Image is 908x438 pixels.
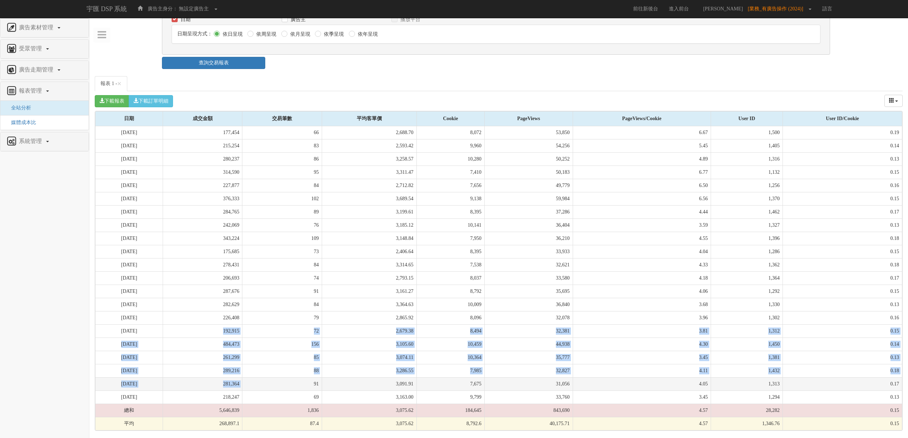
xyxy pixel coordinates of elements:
td: 1,302 [711,311,783,324]
td: 87.4 [242,417,322,430]
td: 281,364 [163,377,242,390]
span: 系統管理 [17,138,45,144]
td: 278,431 [163,258,242,271]
button: columns [884,95,903,107]
td: 8,395 [416,205,484,218]
td: 2,712.82 [322,179,416,192]
td: 3.45 [573,351,711,364]
td: 10,141 [416,218,484,232]
td: 1,292 [711,285,783,298]
td: 6.77 [573,166,711,179]
td: 0.14 [783,338,902,351]
td: 3,163.00 [322,390,416,404]
td: 1,432 [711,364,783,377]
td: 0.15 [783,166,902,179]
td: 1,396 [711,232,783,245]
div: PageViews/Cookie [573,112,711,126]
td: 7,656 [416,179,484,192]
td: 218,247 [163,390,242,404]
td: 69 [242,390,322,404]
td: [DATE] [95,218,163,232]
td: 0.15 [783,245,902,258]
td: 6.56 [573,192,711,205]
td: 2,793.15 [322,271,416,285]
td: 0.18 [783,232,902,245]
td: 54,256 [484,139,573,152]
label: 依周呈現 [255,31,276,38]
td: 3.81 [573,324,711,338]
td: 3.59 [573,218,711,232]
div: 成交金額 [163,112,242,126]
td: 3,199.61 [322,205,416,218]
td: 8,096 [416,311,484,324]
button: Close [117,80,122,88]
td: 314,590 [163,166,242,179]
td: 226,408 [163,311,242,324]
td: 33,933 [484,245,573,258]
td: 6.67 [573,126,711,139]
div: Columns [884,95,903,107]
td: 1,450 [711,338,783,351]
td: 4.18 [573,271,711,285]
td: 3,286.55 [322,364,416,377]
td: 8,792.6 [416,417,484,430]
td: 175,685 [163,245,242,258]
td: 36,210 [484,232,573,245]
td: [DATE] [95,126,163,139]
td: 79 [242,311,322,324]
td: 0.13 [783,298,902,311]
td: 3,105.60 [322,338,416,351]
td: 50,252 [484,152,573,166]
td: 0.15 [783,404,902,417]
td: [DATE] [95,139,163,152]
td: 9,138 [416,192,484,205]
td: [DATE] [95,179,163,192]
td: 177,454 [163,126,242,139]
div: PageViews [485,112,573,126]
td: 0.18 [783,258,902,271]
td: 1,370 [711,192,783,205]
td: 1,294 [711,390,783,404]
a: 系統管理 [6,136,83,147]
td: 3.96 [573,311,711,324]
td: 1,346.76 [711,417,783,430]
td: 1,362 [711,258,783,271]
td: 86 [242,152,322,166]
td: 33,760 [484,390,573,404]
td: 49,779 [484,179,573,192]
td: 8,395 [416,245,484,258]
td: 10,280 [416,152,484,166]
td: 84 [242,298,322,311]
td: [DATE] [95,245,163,258]
span: 受眾管理 [17,45,45,51]
td: 35,695 [484,285,573,298]
td: 4.55 [573,232,711,245]
td: 4.44 [573,205,711,218]
a: 全站分析 [6,105,31,110]
td: 3,185.12 [322,218,416,232]
a: 受眾管理 [6,43,83,55]
td: 1,500 [711,126,783,139]
td: 7,675 [416,377,484,390]
td: 85 [242,351,322,364]
label: 日期 [179,16,191,23]
td: 4.57 [573,417,711,430]
td: 2,679.38 [322,324,416,338]
td: 5,646,839 [163,404,242,417]
td: 4.06 [573,285,711,298]
td: 192,915 [163,324,242,338]
a: 媒體成本比 [6,120,36,125]
td: 32,827 [484,364,573,377]
td: 9,960 [416,139,484,152]
td: 343,224 [163,232,242,245]
td: 0.15 [783,192,902,205]
td: 3,075.62 [322,417,416,430]
td: 1,327 [711,218,783,232]
span: × [117,79,122,88]
td: 3,689.54 [322,192,416,205]
td: 7,410 [416,166,484,179]
div: User ID/Cookie [783,112,902,126]
td: 6.50 [573,179,711,192]
td: 1,405 [711,139,783,152]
